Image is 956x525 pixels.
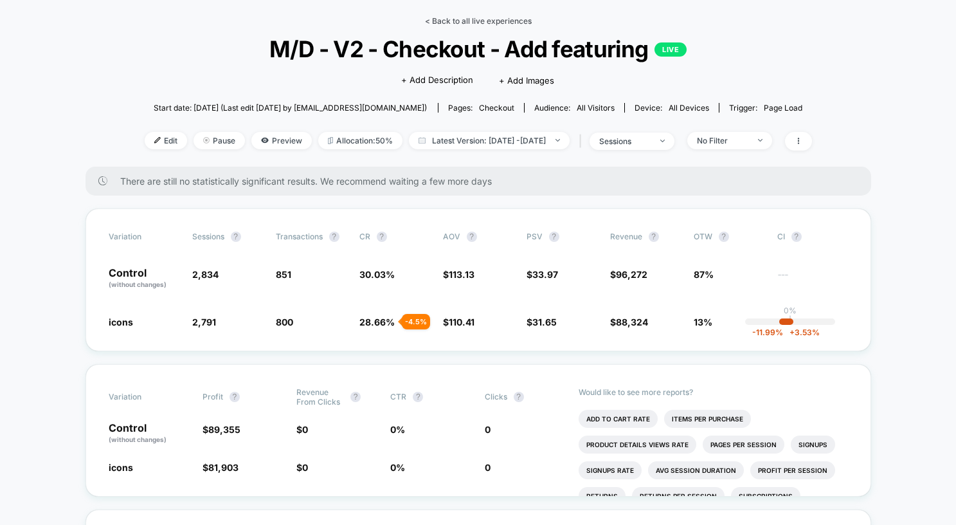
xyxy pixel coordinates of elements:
span: 33.97 [532,269,558,280]
li: Items Per Purchase [664,410,751,428]
span: 96,272 [616,269,647,280]
img: end [203,137,210,143]
button: ? [231,232,241,242]
span: $ [443,269,474,280]
span: + Add Images [499,75,554,86]
span: 2,834 [192,269,219,280]
p: 0% [784,306,797,315]
span: Latest Version: [DATE] - [DATE] [409,132,570,149]
span: (without changes) [109,436,167,443]
div: No Filter [697,136,748,145]
li: Returns Per Session [632,487,725,505]
div: sessions [599,136,651,146]
p: LIVE [654,42,687,57]
span: + [789,327,795,337]
span: PSV [527,232,543,241]
div: Audience: [534,103,615,113]
span: 110.41 [449,317,474,327]
span: Preview [251,132,312,149]
span: 0 [485,424,491,435]
span: 2,791 [192,317,216,327]
span: Start date: [DATE] (Last edit [DATE] by [EMAIL_ADDRESS][DOMAIN_NAME]) [154,103,427,113]
button: ? [350,392,361,402]
span: Profit [203,392,223,401]
div: Trigger: [729,103,802,113]
li: Subscriptions [731,487,800,505]
span: 0 [485,462,491,473]
button: ? [549,232,559,242]
span: 30.03 % [359,269,395,280]
p: | [789,315,791,325]
button: ? [719,232,729,242]
p: Control [109,423,190,445]
li: Add To Cart Rate [579,410,658,428]
span: OTW [694,232,764,242]
span: 89,355 [208,424,240,435]
span: all devices [669,103,709,113]
img: end [660,140,665,142]
span: -11.99 % [752,327,783,337]
span: icons [109,317,133,327]
span: $ [527,269,558,280]
span: $ [203,462,239,473]
p: Control [109,268,179,290]
li: Returns [579,487,626,505]
img: rebalance [328,137,333,144]
span: 81,903 [208,462,239,473]
span: $ [443,317,474,327]
li: Signups Rate [579,461,642,479]
span: Revenue From Clicks [296,387,344,407]
span: checkout [479,103,514,113]
span: 13% [694,317,712,327]
span: All Visitors [577,103,615,113]
img: calendar [419,137,426,143]
li: Pages Per Session [703,436,784,454]
span: + Add Description [401,74,473,87]
span: 28.66 % [359,317,395,327]
span: 31.65 [532,317,557,327]
span: CTR [390,392,406,401]
p: Would like to see more reports? [579,387,848,397]
span: $ [296,462,308,473]
span: Transactions [276,232,323,241]
li: Profit Per Session [750,461,835,479]
li: Product Details Views Rate [579,436,696,454]
span: 0 % [390,462,405,473]
a: < Back to all live experiences [425,16,532,26]
span: Device: [624,103,719,113]
span: CR [359,232,370,241]
span: 0 [302,424,308,435]
span: $ [203,424,240,435]
span: | [576,132,590,151]
div: Pages: [448,103,514,113]
button: ? [230,392,240,402]
button: ? [649,232,659,242]
button: ? [329,232,339,242]
span: Variation [109,387,179,407]
span: CI [777,232,848,242]
span: 87% [694,269,714,280]
span: Page Load [764,103,802,113]
span: There are still no statistically significant results. We recommend waiting a few more days [120,176,845,187]
span: $ [527,317,557,327]
button: ? [377,232,387,242]
span: $ [296,424,308,435]
span: M/D - V2 - Checkout - Add featuring [177,35,778,62]
span: Clicks [485,392,507,401]
img: edit [154,137,161,143]
li: Signups [791,436,835,454]
span: (without changes) [109,281,167,288]
span: Pause [194,132,245,149]
span: Variation [109,232,179,242]
span: AOV [443,232,460,241]
span: Sessions [192,232,224,241]
span: $ [610,317,648,327]
span: Revenue [610,232,642,241]
span: 88,324 [616,317,648,327]
span: icons [109,462,133,473]
span: 800 [276,317,293,327]
button: ? [467,232,477,242]
span: 0 [302,462,308,473]
span: --- [777,271,848,290]
button: ? [514,392,524,402]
